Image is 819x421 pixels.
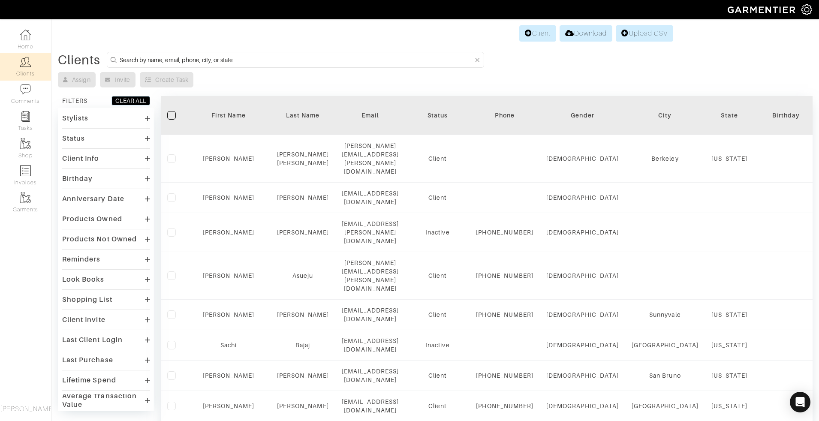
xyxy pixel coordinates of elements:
a: Sachi [220,342,237,349]
div: [DEMOGRAPHIC_DATA] [546,193,619,202]
div: [GEOGRAPHIC_DATA] [632,402,699,410]
div: [PHONE_NUMBER] [476,310,533,319]
div: Email [342,111,399,120]
a: [PERSON_NAME] [203,229,255,236]
div: Client [412,402,463,410]
div: State [711,111,748,120]
a: Asueju [292,272,313,279]
div: [DEMOGRAPHIC_DATA] [546,154,619,163]
div: Birthday [760,111,812,120]
div: Products Owned [62,215,122,223]
a: [PERSON_NAME] [203,155,255,162]
div: CLEAR ALL [115,96,146,105]
img: orders-icon-0abe47150d42831381b5fb84f609e132dff9fe21cb692f30cb5eec754e2cba89.png [20,165,31,176]
div: [DEMOGRAPHIC_DATA] [546,310,619,319]
div: [DEMOGRAPHIC_DATA] [546,271,619,280]
div: [DEMOGRAPHIC_DATA] [546,402,619,410]
div: Last Purchase [62,356,113,364]
div: Client [412,193,463,202]
div: [EMAIL_ADDRESS][DOMAIN_NAME] [342,367,399,384]
div: First Name [193,111,264,120]
div: San Bruno [632,371,699,380]
a: [PERSON_NAME] [277,194,329,201]
div: [PERSON_NAME][EMAIL_ADDRESS][PERSON_NAME][DOMAIN_NAME] [342,259,399,293]
a: [PERSON_NAME] [PERSON_NAME] [277,151,329,166]
div: Inactive [412,228,463,237]
th: Toggle SortBy [405,96,470,135]
div: [EMAIL_ADDRESS][DOMAIN_NAME] [342,397,399,415]
div: [EMAIL_ADDRESS][DOMAIN_NAME] [342,306,399,323]
a: [PERSON_NAME] [203,403,255,409]
div: Client [412,371,463,380]
div: [US_STATE] [711,402,748,410]
div: Last Client Login [62,336,123,344]
div: [PHONE_NUMBER] [476,228,533,237]
div: [US_STATE] [711,310,748,319]
div: Birthday [62,174,93,183]
div: [PHONE_NUMBER] [476,271,533,280]
img: clients-icon-6bae9207a08558b7cb47a8932f037763ab4055f8c8b6bfacd5dc20c3e0201464.png [20,57,31,67]
div: Client Info [62,154,99,163]
div: [US_STATE] [711,154,748,163]
button: CLEAR ALL [111,96,150,105]
div: Status [62,134,85,143]
div: Open Intercom Messenger [790,392,810,412]
img: dashboard-icon-dbcd8f5a0b271acd01030246c82b418ddd0df26cd7fceb0bd07c9910d44c42f6.png [20,30,31,40]
a: [PERSON_NAME] [203,372,255,379]
div: [DEMOGRAPHIC_DATA] [546,371,619,380]
div: Client [412,271,463,280]
img: garments-icon-b7da505a4dc4fd61783c78ac3ca0ef83fa9d6f193b1c9dc38574b1d14d53ca28.png [20,138,31,149]
div: City [632,111,699,120]
a: [PERSON_NAME] [203,194,255,201]
a: Upload CSV [616,25,673,42]
input: Search by name, email, phone, city, or state [120,54,473,65]
a: [PERSON_NAME] [203,311,255,318]
div: FILTERS [62,96,87,105]
div: Inactive [412,341,463,349]
div: Products Not Owned [62,235,137,244]
div: Look Books [62,275,105,284]
div: [DEMOGRAPHIC_DATA] [546,341,619,349]
div: [EMAIL_ADDRESS][PERSON_NAME][DOMAIN_NAME] [342,220,399,245]
div: Status [412,111,463,120]
img: gear-icon-white-bd11855cb880d31180b6d7d6211b90ccbf57a29d726f0c71d8c61bd08dd39cc2.png [801,4,812,15]
div: Reminders [62,255,100,264]
img: comment-icon-a0a6a9ef722e966f86d9cbdc48e553b5cf19dbc54f86b18d962a5391bc8f6eb6.png [20,84,31,95]
a: [PERSON_NAME] [277,311,329,318]
div: Client Invite [62,316,105,324]
div: Last Name [277,111,329,120]
div: Anniversary Date [62,195,124,203]
div: Shopping List [62,295,112,304]
div: [US_STATE] [711,371,748,380]
div: Average Transaction Value [62,392,145,409]
div: Clients [58,56,100,64]
div: Stylists [62,114,88,123]
a: Bajaj [295,342,310,349]
img: reminder-icon-8004d30b9f0a5d33ae49ab947aed9ed385cf756f9e5892f1edd6e32f2345188e.png [20,111,31,122]
div: [PHONE_NUMBER] [476,402,533,410]
th: Toggle SortBy [540,96,625,135]
div: [EMAIL_ADDRESS][DOMAIN_NAME] [342,337,399,354]
div: [US_STATE] [711,341,748,349]
div: Client [412,154,463,163]
a: [PERSON_NAME] [277,403,329,409]
th: Toggle SortBy [187,96,271,135]
div: Phone [476,111,533,120]
div: [GEOGRAPHIC_DATA] [632,341,699,349]
a: Client [519,25,556,42]
div: Sunnyvale [632,310,699,319]
th: Toggle SortBy [271,96,335,135]
a: [PERSON_NAME] [277,229,329,236]
div: [EMAIL_ADDRESS][DOMAIN_NAME] [342,189,399,206]
a: [PERSON_NAME] [277,372,329,379]
div: [PHONE_NUMBER] [476,371,533,380]
a: [PERSON_NAME] [203,272,255,279]
div: Gender [546,111,619,120]
th: Toggle SortBy [754,96,818,135]
div: Client [412,310,463,319]
div: Berkeley [632,154,699,163]
img: garments-icon-b7da505a4dc4fd61783c78ac3ca0ef83fa9d6f193b1c9dc38574b1d14d53ca28.png [20,192,31,203]
a: Download [560,25,612,42]
div: [PERSON_NAME][EMAIL_ADDRESS][PERSON_NAME][DOMAIN_NAME] [342,141,399,176]
img: garmentier-logo-header-white-b43fb05a5012e4ada735d5af1a66efaba907eab6374d6393d1fbf88cb4ef424d.png [723,2,801,17]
